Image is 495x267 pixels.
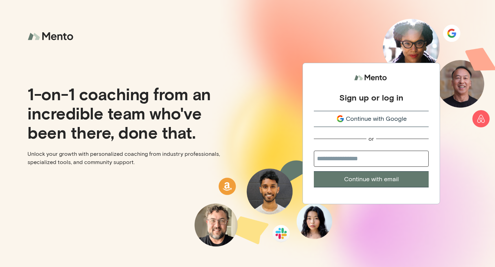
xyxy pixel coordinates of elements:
[368,135,374,142] div: or
[27,84,242,142] p: 1-on-1 coaching from an incredible team who've been there, done that.
[339,92,403,103] div: Sign up or log in
[314,111,429,127] button: Continue with Google
[314,171,429,187] button: Continue with email
[27,150,242,166] p: Unlock your growth with personalized coaching from industry professionals, specialized tools, and...
[346,114,407,124] span: Continue with Google
[27,27,76,46] img: logo
[354,71,388,84] img: logo.svg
